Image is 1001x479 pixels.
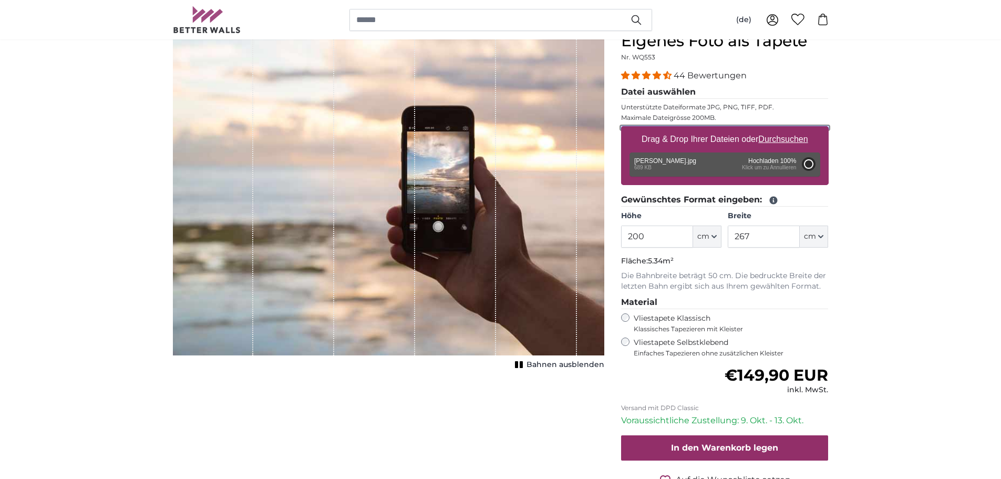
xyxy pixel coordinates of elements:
[173,6,241,33] img: Betterwalls
[621,103,829,111] p: Unterstützte Dateiformate JPG, PNG, TIFF, PDF.
[804,231,816,242] span: cm
[671,443,778,453] span: In den Warenkorb legen
[621,271,829,292] p: Die Bahnbreite beträgt 50 cm. Die bedruckte Breite der letzten Bahn ergibt sich aus Ihrem gewählt...
[800,226,828,248] button: cm
[621,114,829,122] p: Maximale Dateigrösse 200MB.
[621,193,829,207] legend: Gewünschtes Format eingeben:
[621,53,655,61] span: Nr. WQ553
[725,365,828,385] span: €149,90 EUR
[173,32,604,372] div: 1 of 1
[621,296,829,309] legend: Material
[697,231,709,242] span: cm
[637,129,812,150] label: Drag & Drop Ihrer Dateien oder
[728,11,760,29] button: (de)
[621,404,829,412] p: Versand mit DPD Classic
[634,325,820,333] span: Klassisches Tapezieren mit Kleister
[512,358,604,372] button: Bahnen ausblenden
[621,435,829,461] button: In den Warenkorb legen
[621,32,829,50] h1: Eigenes Foto als Tapete
[758,135,808,144] u: Durchsuchen
[621,256,829,267] p: Fläche:
[725,385,828,395] div: inkl. MwSt.
[693,226,721,248] button: cm
[621,211,721,221] label: Höhe
[634,349,829,358] span: Einfaches Tapezieren ohne zusätzlichen Kleister
[527,360,604,370] span: Bahnen ausblenden
[728,211,828,221] label: Breite
[634,338,829,358] label: Vliestapete Selbstklebend
[621,86,829,99] legend: Datei auswählen
[621,414,829,427] p: Voraussichtliche Zustellung: 9. Okt. - 13. Okt.
[621,70,674,80] span: 4.34 stars
[634,313,820,333] label: Vliestapete Klassisch
[648,256,674,266] span: 5.34m²
[674,70,747,80] span: 44 Bewertungen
